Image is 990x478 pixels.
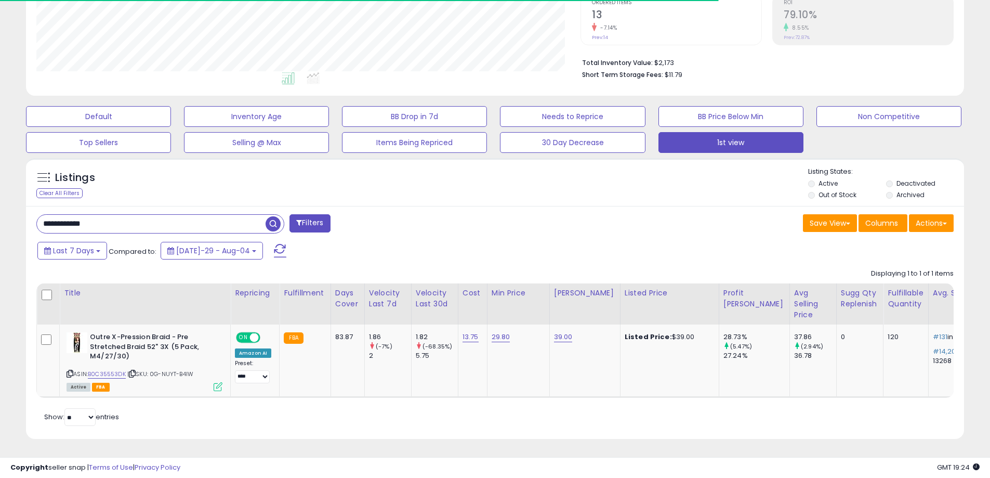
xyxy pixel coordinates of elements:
small: (5.47%) [730,342,752,351]
div: ASIN: [67,332,222,390]
h2: 13 [592,9,761,23]
label: Out of Stock [819,190,856,199]
button: Inventory Age [184,106,329,127]
button: Needs to Reprice [500,106,645,127]
button: Top Sellers [26,132,171,153]
small: 8.55% [788,24,809,32]
button: Last 7 Days [37,242,107,260]
strong: Copyright [10,462,48,472]
div: 83.87 [335,332,357,342]
div: Displaying 1 to 1 of 1 items [871,269,954,279]
span: OFF [259,333,275,342]
div: Cost [463,288,483,299]
h2: 79.10% [784,9,953,23]
a: 13.75 [463,332,479,342]
div: Preset: [235,360,271,383]
div: Velocity Last 30d [416,288,454,309]
img: 41zvhNYVNbL._SL40_.jpg [67,332,87,353]
button: Actions [909,214,954,232]
h5: Listings [55,171,95,185]
span: FBA [92,383,110,392]
div: 120 [888,332,920,342]
div: $39.00 [625,332,711,342]
li: $2,173 [582,56,946,68]
div: 37.86 [794,332,836,342]
button: [DATE]-29 - Aug-04 [161,242,263,260]
button: BB Drop in 7d [342,106,487,127]
div: Fulfillment [284,288,326,299]
a: 29.80 [492,332,510,342]
span: Compared to: [109,247,156,256]
div: Listed Price [625,288,715,299]
div: 1.86 [369,332,411,342]
div: seller snap | | [10,463,180,473]
a: B0C35553DK [88,370,126,379]
small: Prev: 72.87% [784,34,810,41]
span: Show: entries [44,412,119,422]
div: 0 [841,332,876,342]
div: Clear All Filters [36,188,83,198]
button: BB Price Below Min [658,106,803,127]
small: -7.14% [597,24,617,32]
span: All listings currently available for purchase on Amazon [67,383,90,392]
button: Columns [859,214,907,232]
button: Filters [289,214,330,232]
span: Last 7 Days [53,246,94,256]
div: Fulfillable Quantity [888,288,923,309]
span: $11.79 [665,70,682,80]
div: Days Cover [335,288,360,309]
a: Terms of Use [89,462,133,472]
div: Min Price [492,288,545,299]
small: (2.94%) [801,342,823,351]
span: ON [237,333,250,342]
span: 702379011 [954,332,990,342]
small: FBA [284,332,303,344]
div: Title [64,288,226,299]
div: 28.73% [723,332,789,342]
th: Please note that this number is a calculation based on your required days of coverage and your ve... [836,283,883,325]
button: Items Being Repriced [342,132,487,153]
small: Prev: 14 [592,34,608,41]
button: Default [26,106,171,127]
span: Columns [865,218,898,228]
label: Deactivated [896,179,935,188]
b: Short Term Storage Fees: [582,70,663,79]
b: Total Inventory Value: [582,58,653,67]
button: Save View [803,214,857,232]
div: Velocity Last 7d [369,288,407,309]
div: Amazon AI [235,348,271,358]
a: Privacy Policy [135,462,180,472]
div: 36.78 [794,351,836,360]
label: Archived [896,190,925,199]
div: [PERSON_NAME] [554,288,616,299]
button: 30 Day Decrease [500,132,645,153]
span: #14,208 [933,346,960,356]
a: 39.00 [554,332,573,342]
small: (-7%) [376,342,392,351]
div: Avg Selling Price [794,288,832,320]
span: [DATE]-29 - Aug-04 [176,246,250,256]
div: Profit [PERSON_NAME] [723,288,785,309]
div: 5.75 [416,351,458,360]
label: Active [819,179,838,188]
span: #131 [933,332,948,342]
b: Outre X-Pression Braid - Pre Stretched Braid 52" 3X (5 Pack, M4/27/30) [90,332,216,364]
small: (-68.35%) [423,342,452,351]
div: Sugg Qty Replenish [841,288,879,309]
div: 1.82 [416,332,458,342]
button: 1st view [658,132,803,153]
button: Non Competitive [816,106,961,127]
button: Selling @ Max [184,132,329,153]
span: 2025-08-12 19:24 GMT [937,462,980,472]
div: Repricing [235,288,275,299]
div: 27.24% [723,351,789,360]
span: | SKU: 0G-NUYT-B4IW [127,370,193,378]
p: Listing States: [808,167,964,177]
b: Listed Price: [625,332,672,342]
div: 2 [369,351,411,360]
